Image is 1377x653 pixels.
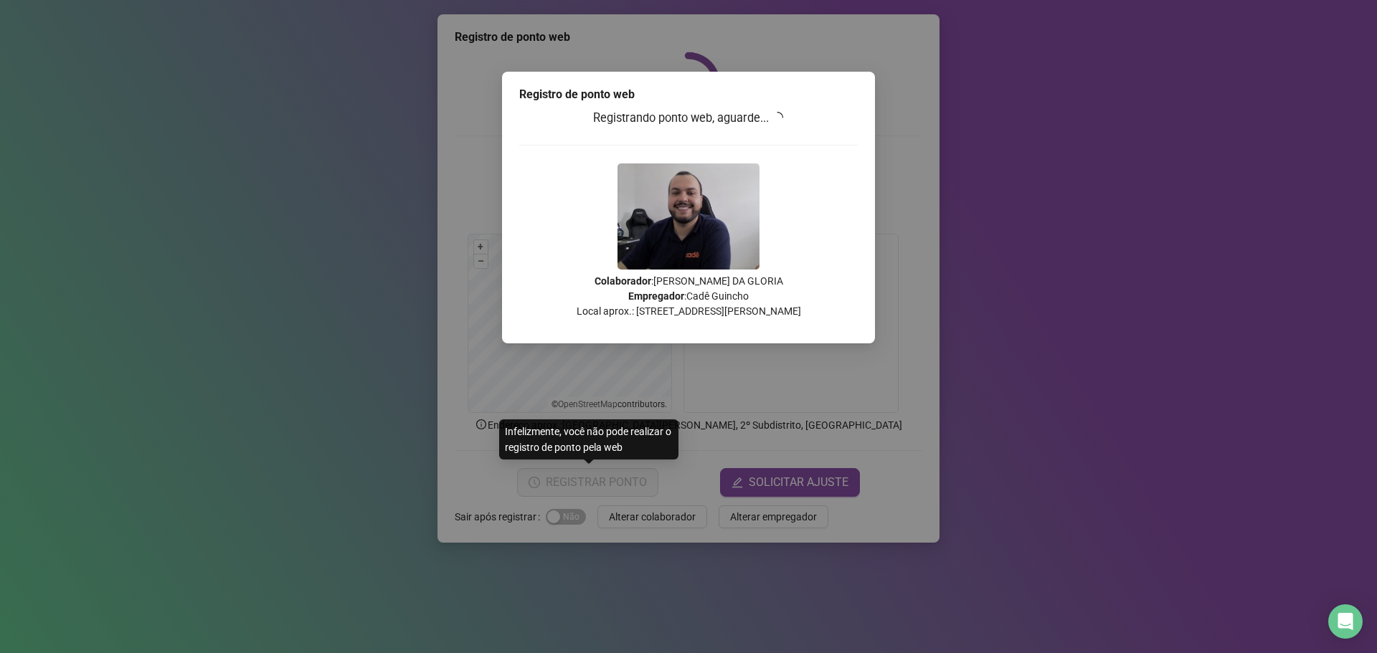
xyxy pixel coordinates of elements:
[771,110,785,124] span: loading
[519,86,858,103] div: Registro de ponto web
[499,419,678,459] div: Infelizmente, você não pode realizar o registro de ponto pela web
[519,109,858,128] h3: Registrando ponto web, aguarde...
[628,290,684,302] strong: Empregador
[595,275,651,287] strong: Colaborador
[1328,604,1363,639] div: Open Intercom Messenger
[519,274,858,319] p: : [PERSON_NAME] DA GLORIA : Cadê Guincho Local aprox.: [STREET_ADDRESS][PERSON_NAME]
[617,163,760,270] img: 9k=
